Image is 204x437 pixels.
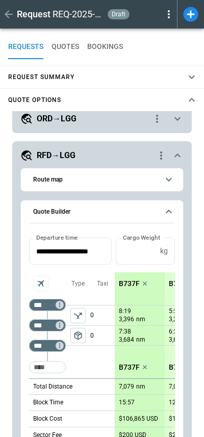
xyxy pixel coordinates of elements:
[119,399,135,406] p: 15:57
[33,382,72,391] p: Total Distance
[169,336,184,344] p: 3,684
[70,328,86,343] span: Type of sector
[33,209,70,215] h6: Quote Builder
[155,149,167,162] div: quote-option-actions
[119,307,131,315] p: 8:19
[123,233,160,242] label: Cargo Weight
[73,330,83,341] span: package_2
[52,35,79,59] button: QUOTES
[20,149,184,162] button: RFD→LGGquote-option-actions
[17,8,50,20] h1: Request
[119,279,140,288] p: B737F
[110,11,127,18] span: draft
[136,382,145,391] p: nm
[169,399,185,406] p: 12:25
[169,307,181,315] p: 5:57
[90,305,115,325] p: 0
[8,75,74,80] h4: Request Summary
[119,363,140,372] p: B737F
[29,319,66,331] div: Too short
[169,383,184,391] p: 7,079
[33,398,63,407] p: Block Time
[169,328,181,336] p: 6:28
[33,176,63,183] h6: Route map
[37,113,76,124] h5: ORD→LGG
[36,233,78,242] label: Departure time
[53,8,104,20] h2: REQ-2025-000137
[90,326,115,345] p: 0
[119,415,158,423] p: $106,865 USD
[29,361,66,373] div: Too short
[160,247,168,255] p: kg
[71,279,85,288] p: Type
[29,200,175,224] button: Quote Builder
[29,168,175,191] button: Route map
[136,336,145,344] p: nm
[33,276,48,291] span: Aircraft selection
[37,150,75,161] h5: RFD→LGG
[70,308,86,323] button: left aligned
[70,328,86,343] button: left aligned
[33,415,62,423] p: Block Cost
[119,336,134,344] p: 3,684
[169,315,184,324] p: 3,396
[87,35,123,59] button: BOOKINGS
[136,315,145,324] p: nm
[29,299,66,311] div: Too short
[119,315,134,324] p: 3,396
[29,340,66,352] div: Too short
[8,35,43,59] button: REQUESTS
[20,113,184,125] button: ORD→LGGquote-option-actions
[119,328,131,336] p: 7:38
[70,308,86,323] span: Type of sector
[169,363,186,372] p: B762
[169,279,186,288] p: B762
[97,279,108,288] p: Taxi
[8,98,61,102] h4: Quote Options
[151,113,163,125] div: quote-option-actions
[29,238,105,265] input: Choose date, selected date is Sep 5, 2025
[119,383,134,391] p: 7,079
